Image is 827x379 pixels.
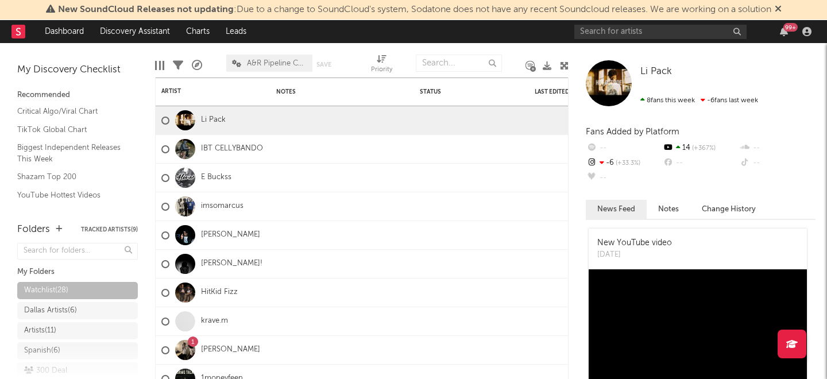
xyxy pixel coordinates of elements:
[24,344,60,358] div: Spanish ( 6 )
[640,97,695,104] span: 8 fans this week
[17,123,126,136] a: TikTok Global Chart
[17,265,138,279] div: My Folders
[586,141,662,156] div: --
[17,105,126,118] a: Critical Algo/Viral Chart
[201,316,228,326] a: krave.m
[17,243,138,260] input: Search for folders...
[17,342,138,359] a: Spanish(6)
[17,322,138,339] a: Artists(11)
[247,60,307,67] span: A&R Pipeline Collaboration Official
[640,67,672,76] span: Li Pack
[614,160,640,167] span: +33.3 %
[201,259,262,269] a: [PERSON_NAME]!
[92,20,178,43] a: Discovery Assistant
[17,63,138,77] div: My Discovery Checklist
[161,88,248,95] div: Artist
[597,237,672,249] div: New YouTube video
[586,200,647,219] button: News Feed
[24,304,77,318] div: Dallas Artists ( 6 )
[201,345,260,355] a: [PERSON_NAME]
[173,49,183,82] div: Filters
[201,288,238,297] a: HitKid Fizz
[201,115,226,125] a: Li Pack
[81,227,138,233] button: Tracked Artists(9)
[690,145,716,152] span: +367 %
[662,141,739,156] div: 14
[371,49,392,82] div: Priority
[780,27,788,36] button: 99+
[647,200,690,219] button: Notes
[662,156,739,171] div: --
[178,20,218,43] a: Charts
[739,141,816,156] div: --
[58,5,771,14] span: : Due to a change to SoundCloud's system, Sodatone does not have any recent Soundcloud releases. ...
[640,97,758,104] span: -6 fans last week
[37,20,92,43] a: Dashboard
[17,88,138,102] div: Recommended
[420,88,494,95] div: Status
[201,230,260,240] a: [PERSON_NAME]
[597,249,672,261] div: [DATE]
[783,23,798,32] div: 99 +
[17,223,50,237] div: Folders
[17,282,138,299] a: Watchlist(28)
[24,324,56,338] div: Artists ( 11 )
[775,5,782,14] span: Dismiss
[535,88,575,95] div: Last Edited
[201,144,263,154] a: IBT CELLYBANDO
[574,25,747,39] input: Search for artists
[58,5,234,14] span: New SoundCloud Releases not updating
[24,284,68,297] div: Watchlist ( 28 )
[201,173,231,183] a: E Buckss
[17,302,138,319] a: Dallas Artists(6)
[640,66,672,78] a: Li Pack
[371,63,392,77] div: Priority
[416,55,502,72] input: Search...
[17,189,126,202] a: YouTube Hottest Videos
[155,49,164,82] div: Edit Columns
[586,127,679,136] span: Fans Added by Platform
[201,202,244,211] a: imsomarcus
[586,156,662,171] div: -6
[218,20,254,43] a: Leads
[192,49,202,82] div: A&R Pipeline
[276,88,391,95] div: Notes
[690,200,767,219] button: Change History
[586,171,662,185] div: --
[17,141,126,165] a: Biggest Independent Releases This Week
[739,156,816,171] div: --
[17,171,126,183] a: Shazam Top 200
[316,61,331,68] button: Save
